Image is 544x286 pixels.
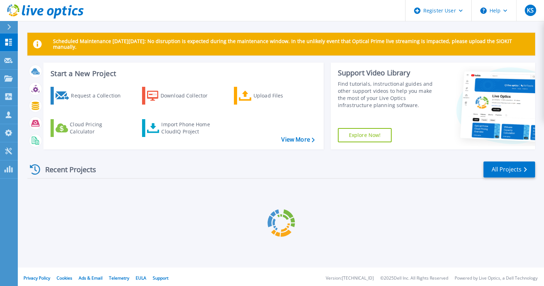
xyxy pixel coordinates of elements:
li: © 2025 Dell Inc. All Rights Reserved [380,276,448,281]
a: All Projects [483,161,535,178]
a: Download Collector [142,87,221,105]
div: Cloud Pricing Calculator [70,121,127,135]
div: Upload Files [253,89,310,103]
div: Import Phone Home CloudIQ Project [161,121,217,135]
a: Request a Collection [51,87,130,105]
div: Support Video Library [338,68,440,78]
div: Recent Projects [27,161,106,178]
a: EULA [136,275,146,281]
a: Support [153,275,168,281]
li: Powered by Live Optics, a Dell Technology [455,276,538,281]
h3: Start a New Project [51,70,314,78]
a: View More [281,136,314,143]
a: Explore Now! [338,128,392,142]
a: Privacy Policy [23,275,50,281]
li: Version: [TECHNICAL_ID] [326,276,374,281]
a: Telemetry [109,275,129,281]
a: Cookies [57,275,72,281]
span: KS [527,7,534,13]
div: Find tutorials, instructional guides and other support videos to help you make the most of your L... [338,80,440,109]
p: Scheduled Maintenance [DATE][DATE]: No disruption is expected during the maintenance window. In t... [53,38,529,50]
a: Ads & Email [79,275,103,281]
div: Download Collector [161,89,218,103]
a: Cloud Pricing Calculator [51,119,130,137]
a: Upload Files [234,87,313,105]
div: Request a Collection [71,89,128,103]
